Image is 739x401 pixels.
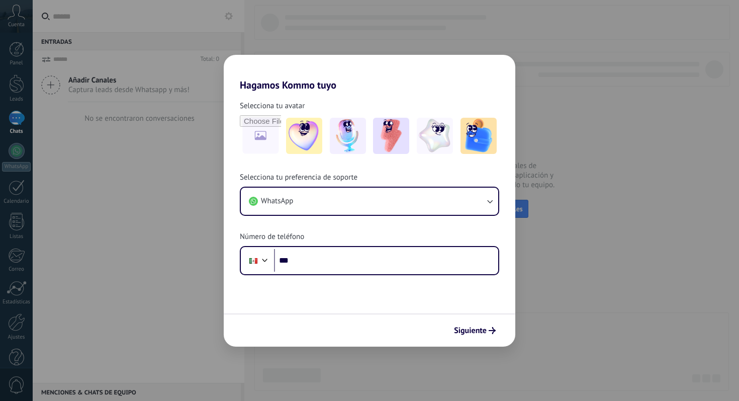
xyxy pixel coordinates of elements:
[244,250,263,271] div: Mexico: + 52
[224,55,515,91] h2: Hagamos Kommo tuyo
[240,232,304,242] span: Número de teléfono
[261,196,293,206] span: WhatsApp
[373,118,409,154] img: -3.jpeg
[449,322,500,339] button: Siguiente
[454,327,487,334] span: Siguiente
[240,173,357,183] span: Selecciona tu preferencia de soporte
[330,118,366,154] img: -2.jpeg
[460,118,497,154] img: -5.jpeg
[417,118,453,154] img: -4.jpeg
[241,188,498,215] button: WhatsApp
[286,118,322,154] img: -1.jpeg
[240,101,305,111] span: Selecciona tu avatar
